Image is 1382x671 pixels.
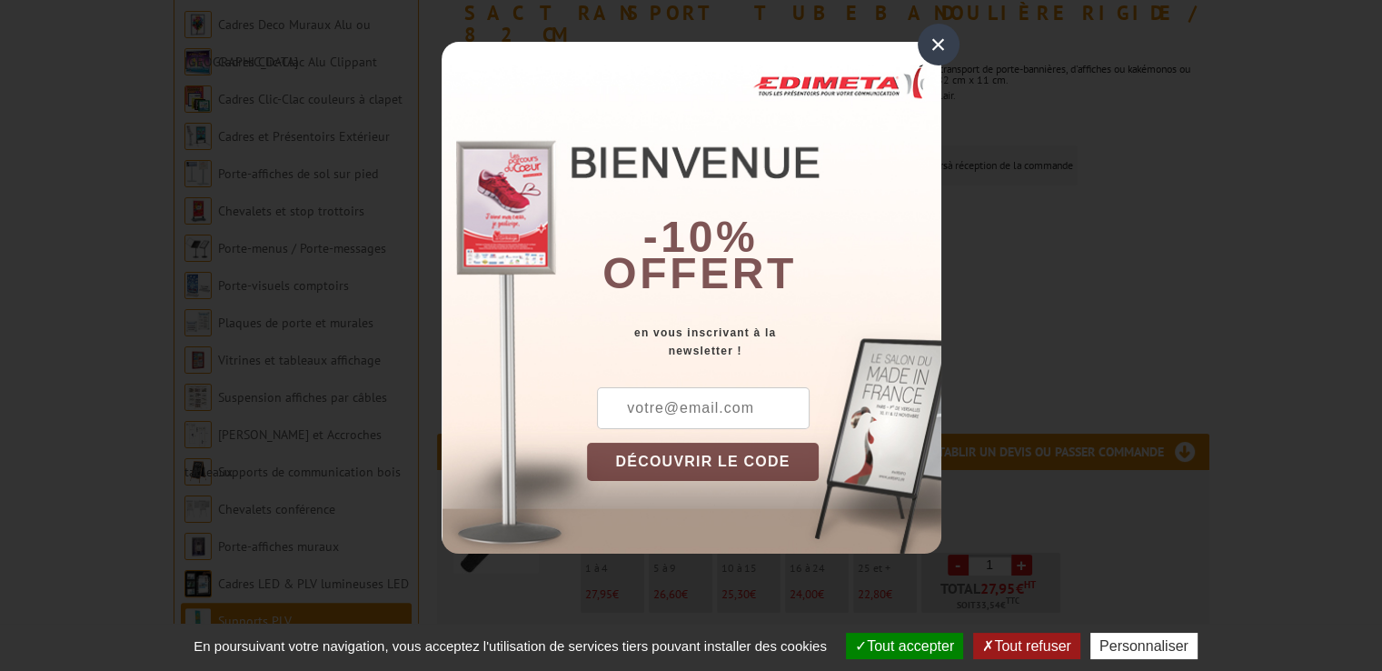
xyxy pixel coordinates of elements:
button: DÉCOUVRIR LE CODE [587,443,820,481]
b: -10% [643,213,758,261]
button: Tout refuser [973,633,1079,659]
div: en vous inscrivant à la newsletter ! [587,324,941,360]
font: offert [602,249,797,297]
button: Tout accepter [846,633,963,659]
input: votre@email.com [597,387,810,429]
span: En poursuivant votre navigation, vous acceptez l'utilisation de services tiers pouvant installer ... [184,638,836,654]
button: Personnaliser (fenêtre modale) [1090,633,1198,659]
div: × [918,24,959,65]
